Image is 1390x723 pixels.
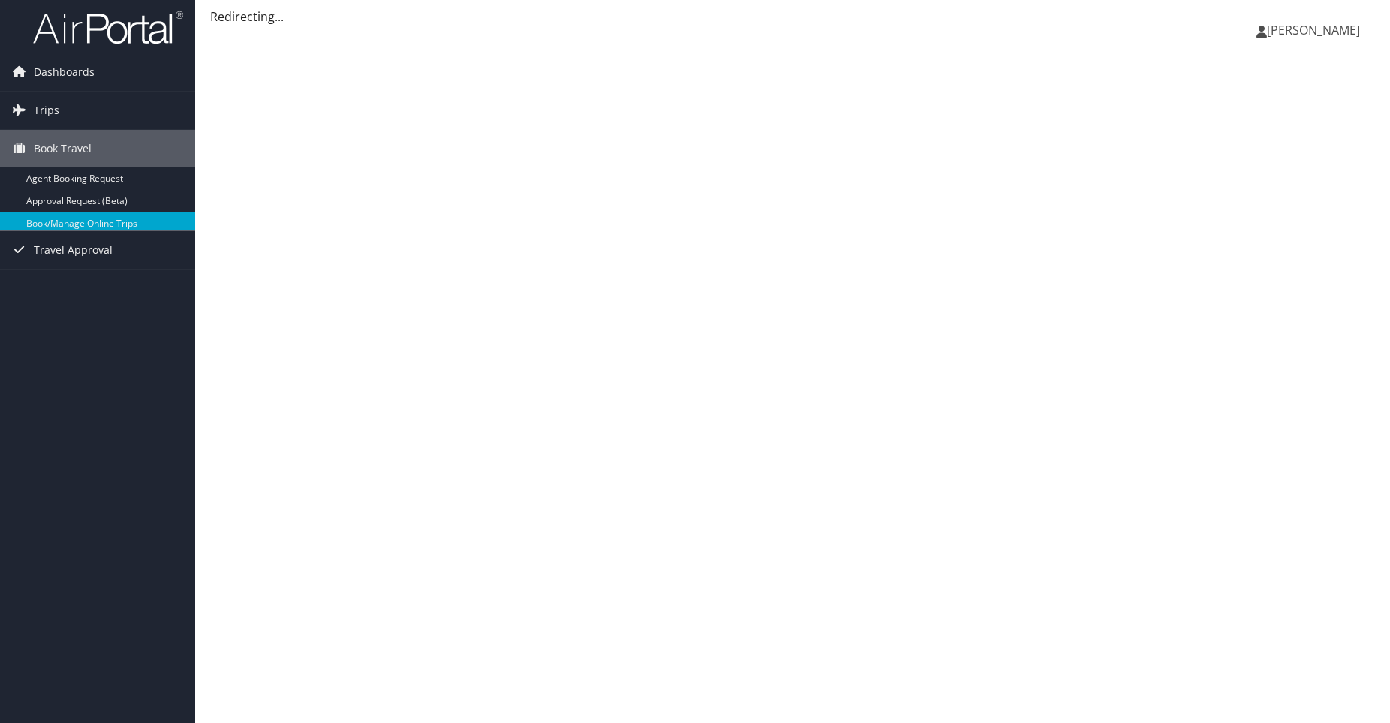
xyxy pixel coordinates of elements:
[34,92,59,129] span: Trips
[33,10,183,45] img: airportal-logo.png
[34,130,92,167] span: Book Travel
[1256,8,1375,53] a: [PERSON_NAME]
[1267,22,1360,38] span: [PERSON_NAME]
[34,53,95,91] span: Dashboards
[34,231,113,269] span: Travel Approval
[210,8,1375,26] div: Redirecting...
